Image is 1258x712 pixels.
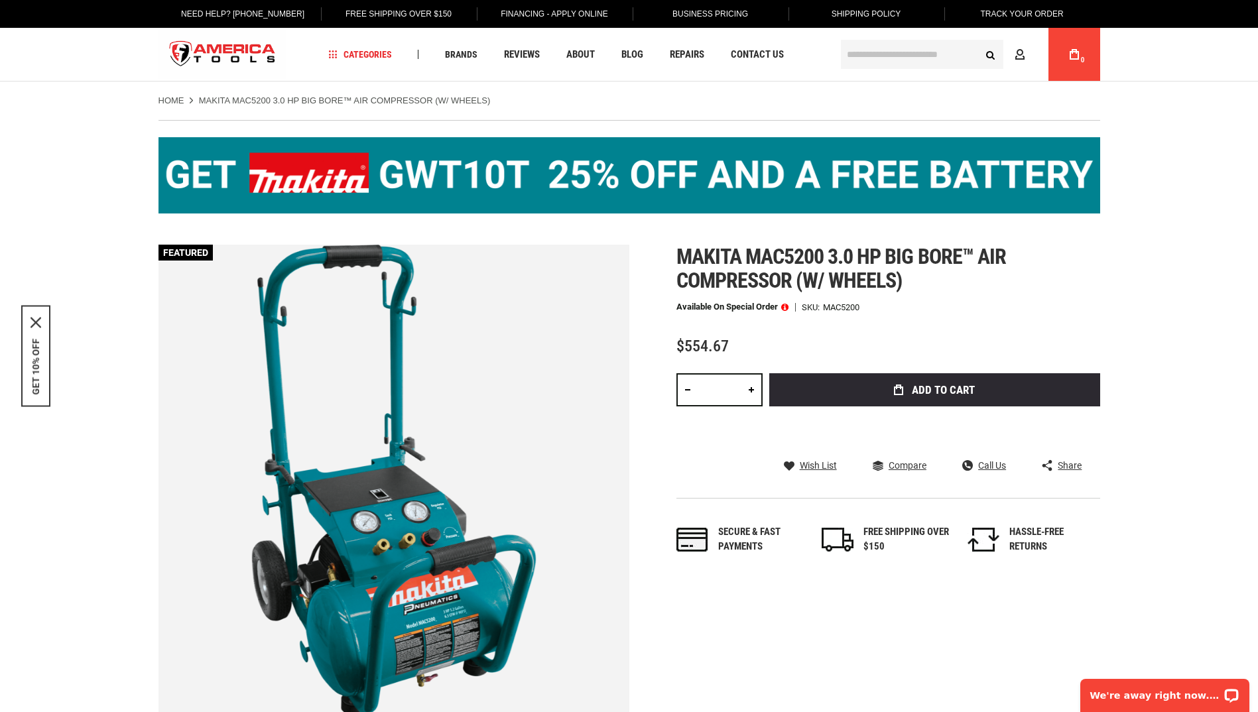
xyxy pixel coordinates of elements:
a: Repairs [664,46,710,64]
p: Available on Special Order [676,302,788,312]
span: Compare [889,461,926,470]
button: GET 10% OFF [31,339,41,395]
a: About [560,46,601,64]
iframe: Secure express checkout frame [767,410,1103,449]
a: store logo [158,30,287,80]
a: Brands [439,46,483,64]
a: Home [158,95,184,107]
div: FREE SHIPPING OVER $150 [863,525,950,554]
span: Add to Cart [912,385,975,396]
span: $554.67 [676,337,729,355]
strong: MAKITA MAC5200 3.0 HP BIG BORE™ AIR COMPRESSOR (W/ WHEELS) [199,95,490,105]
span: Makita mac5200 3.0 hp big bore™ air compressor (w/ wheels) [676,244,1006,293]
span: Contact Us [731,50,784,60]
svg: close icon [31,318,41,328]
img: returns [968,528,999,552]
span: Brands [445,50,477,59]
span: Wish List [800,461,837,470]
div: HASSLE-FREE RETURNS [1009,525,1096,554]
span: About [566,50,595,60]
button: Close [31,318,41,328]
span: Repairs [670,50,704,60]
iframe: LiveChat chat widget [1072,670,1258,712]
button: Search [978,42,1003,67]
div: MAC5200 [823,303,859,312]
span: Share [1058,461,1082,470]
span: Blog [621,50,643,60]
img: America Tools [158,30,287,80]
span: Call Us [978,461,1006,470]
a: Categories [322,46,398,64]
a: Contact Us [725,46,790,64]
span: 0 [1081,56,1085,64]
a: Compare [873,459,926,471]
strong: SKU [802,303,823,312]
span: Shipping Policy [832,9,901,19]
img: BOGO: Buy the Makita® XGT IMpact Wrench (GWT10T), get the BL4040 4ah Battery FREE! [158,137,1100,213]
span: Categories [328,50,392,59]
div: Secure & fast payments [718,525,804,554]
button: Add to Cart [769,373,1100,406]
img: payments [676,528,708,552]
a: Wish List [784,459,837,471]
a: Call Us [962,459,1006,471]
span: Reviews [504,50,540,60]
a: Blog [615,46,649,64]
a: 0 [1062,28,1087,81]
img: shipping [822,528,853,552]
a: Reviews [498,46,546,64]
